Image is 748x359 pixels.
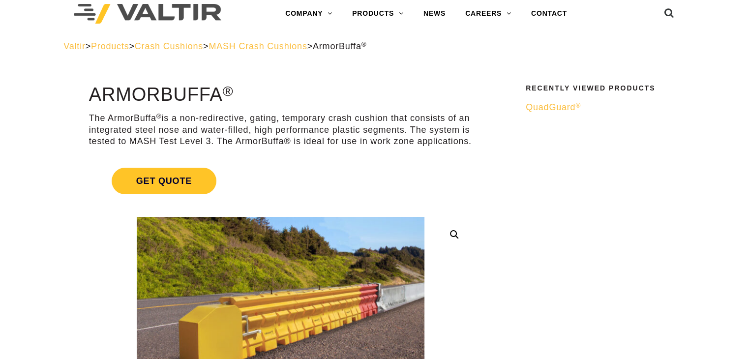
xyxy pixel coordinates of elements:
a: Products [91,41,129,51]
a: CONTACT [521,4,577,24]
h1: ArmorBuffa [89,85,472,105]
p: The ArmorBuffa is a non-redirective, gating, temporary crash cushion that consists of an integrat... [89,113,472,147]
a: Get Quote [89,156,472,206]
sup: ® [361,41,367,48]
a: Valtir [63,41,85,51]
sup: ® [156,113,162,120]
a: MASH Crash Cushions [209,41,307,51]
a: QuadGuard® [526,102,678,113]
span: QuadGuard [526,102,581,112]
div: > > > > [63,41,685,52]
h2: Recently Viewed Products [526,85,678,92]
span: Get Quote [112,168,216,194]
a: NEWS [414,4,455,24]
span: ArmorBuffa [313,41,366,51]
a: Crash Cushions [135,41,203,51]
img: Valtir [74,4,221,24]
a: CAREERS [455,4,521,24]
a: COMPANY [275,4,342,24]
sup: ® [223,83,234,99]
sup: ® [575,102,581,109]
a: PRODUCTS [342,4,414,24]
